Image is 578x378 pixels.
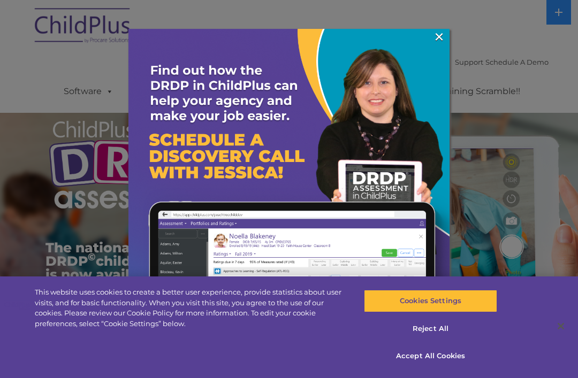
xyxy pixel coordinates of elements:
[433,32,445,42] a: ×
[364,345,497,367] button: Accept All Cookies
[364,290,497,312] button: Cookies Settings
[35,287,347,329] div: This website uses cookies to create a better user experience, provide statistics about user visit...
[364,318,497,340] button: Reject All
[549,314,573,338] button: Close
